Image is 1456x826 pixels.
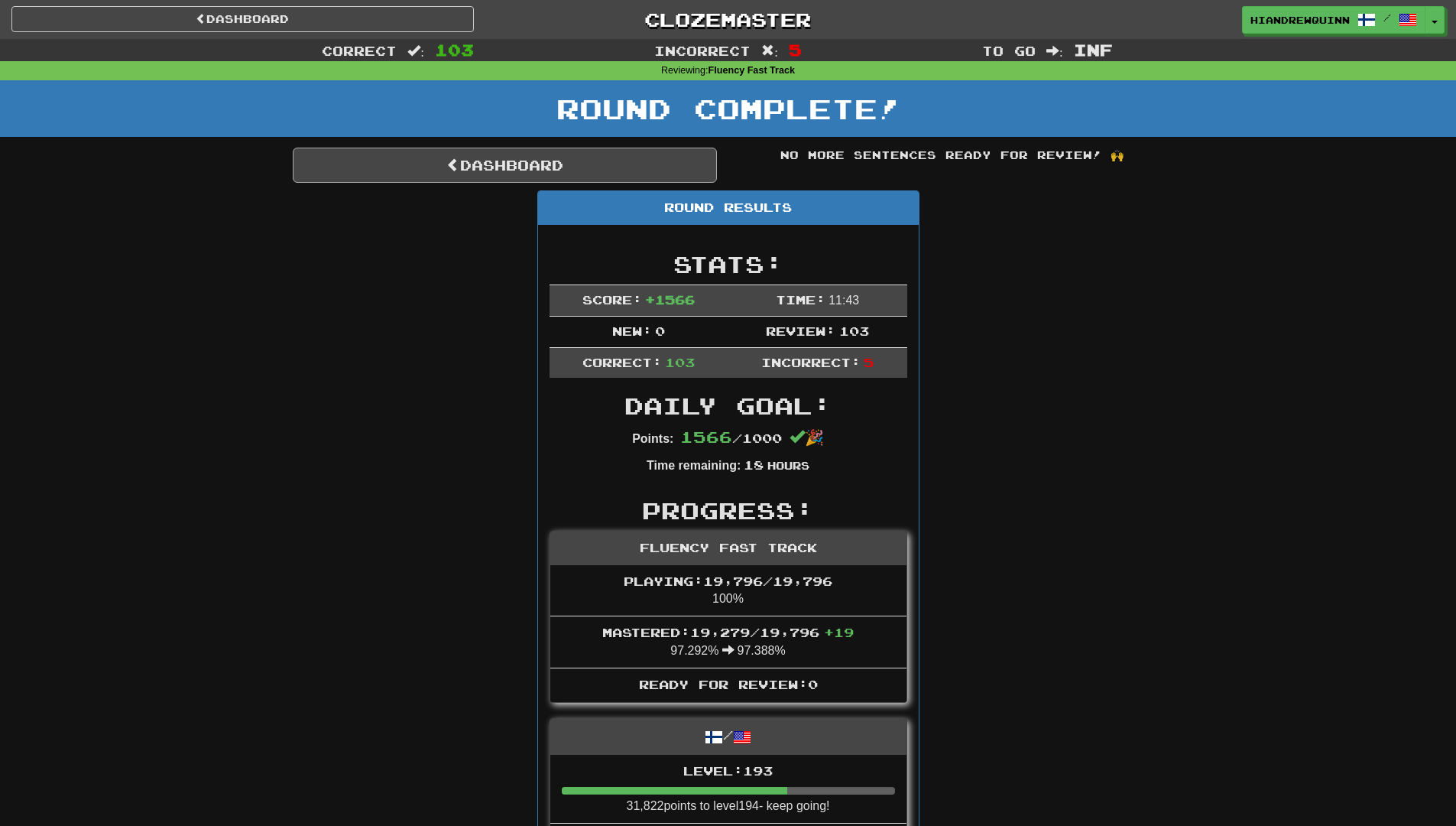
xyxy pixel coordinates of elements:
strong: Points: [632,432,673,445]
strong: Time remaining: [647,459,741,472]
h2: Progress: [550,498,907,523]
span: hiAndrewQuinn [1250,13,1350,27]
span: + 1566 [645,292,695,307]
div: Fluency Fast Track [550,532,906,565]
span: 103 [665,355,695,369]
div: Round Results [538,191,919,225]
li: 100% [550,565,906,617]
span: + 19 [824,625,854,639]
span: Mastered: 19,279 / 19,796 [602,625,854,639]
span: 103 [435,41,474,59]
strong: Fluency Fast Track [709,65,795,76]
h2: Daily Goal: [550,393,907,418]
span: Time: [776,292,825,307]
a: hiAndrewQuinn / [1242,6,1425,34]
span: 5 [789,41,802,59]
span: / [1383,12,1391,23]
span: 18 [744,457,764,472]
span: : [761,44,778,57]
li: 97.292% 97.388% [550,616,906,668]
span: 5 [864,355,874,369]
a: Dashboard [11,6,474,32]
a: Dashboard [293,148,717,183]
li: 31,822 points to level 194 - keep going! [550,755,906,824]
div: No more sentences ready for review! 🙌 [740,148,1164,163]
span: Correct [322,43,397,58]
span: : [1046,44,1063,57]
span: 🎉 [790,429,824,446]
span: 103 [839,324,869,338]
span: Correct: [582,355,662,369]
h2: Stats: [550,252,907,277]
span: 1566 [680,428,732,446]
div: / [550,719,906,755]
span: 11 : 43 [829,294,859,307]
a: Clozemaster [497,6,959,33]
span: / 1000 [680,431,782,445]
span: Level: 193 [683,763,773,778]
span: Review: [766,324,835,338]
span: 0 [655,324,665,338]
span: New: [612,324,652,338]
span: Incorrect [654,43,751,58]
h1: Round Complete! [5,93,1451,124]
span: Ready for Review: 0 [639,677,818,691]
span: Score: [582,292,642,307]
span: Playing: 19,796 / 19,796 [624,574,832,588]
span: To go [982,43,1036,58]
span: Inf [1074,41,1113,59]
span: : [407,44,424,57]
small: Hours [767,459,809,472]
span: Incorrect: [761,355,861,369]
